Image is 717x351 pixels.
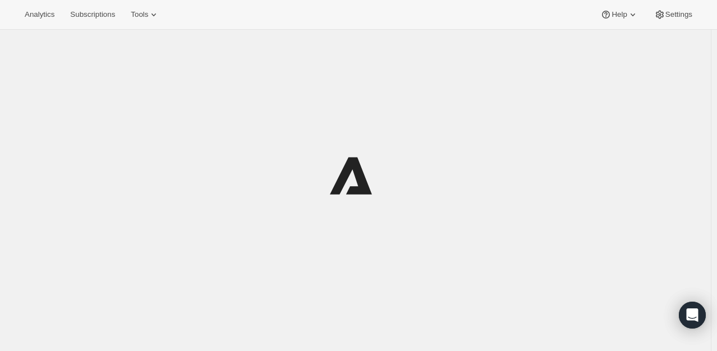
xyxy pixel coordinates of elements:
[25,10,54,19] span: Analytics
[70,10,115,19] span: Subscriptions
[63,7,122,22] button: Subscriptions
[131,10,148,19] span: Tools
[679,302,706,329] div: Open Intercom Messenger
[18,7,61,22] button: Analytics
[612,10,627,19] span: Help
[647,7,699,22] button: Settings
[665,10,692,19] span: Settings
[124,7,166,22] button: Tools
[594,7,645,22] button: Help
